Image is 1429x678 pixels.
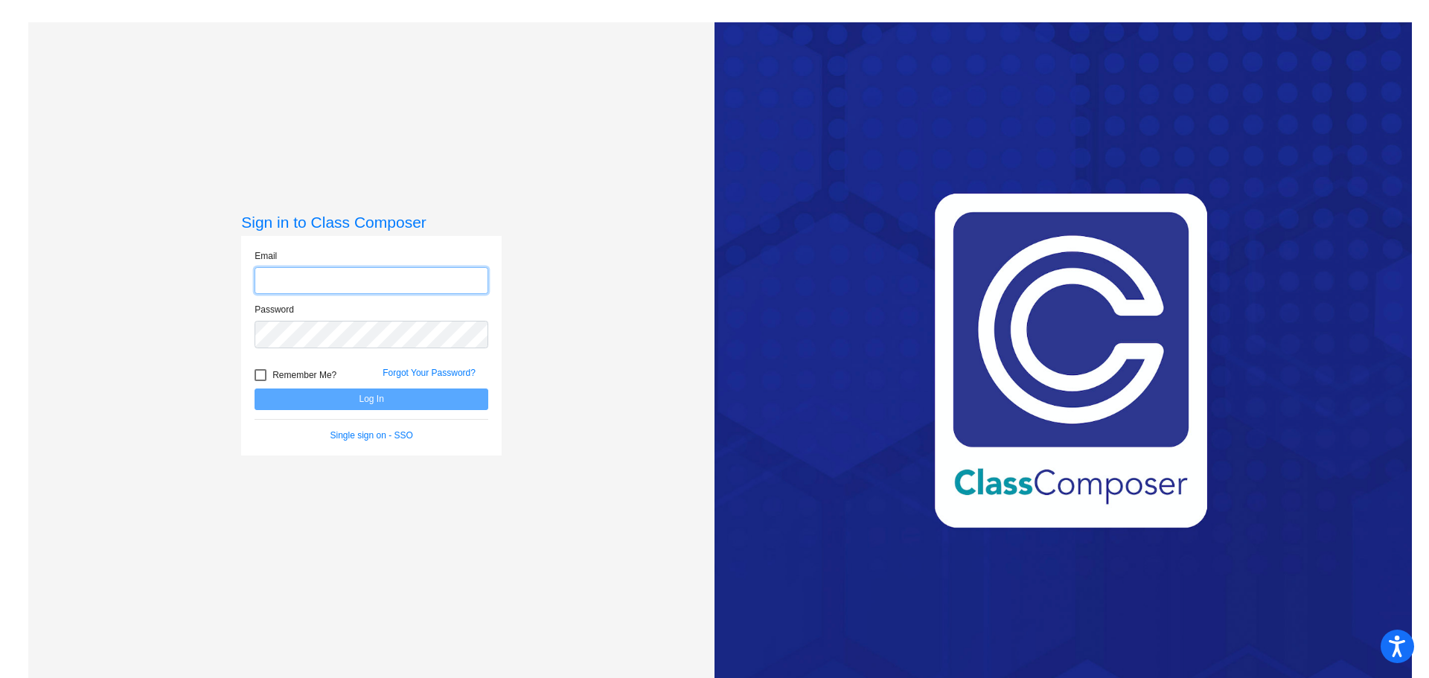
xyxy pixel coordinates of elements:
button: Log In [255,388,488,410]
h3: Sign in to Class Composer [241,213,502,231]
label: Password [255,303,294,316]
label: Email [255,249,277,263]
span: Remember Me? [272,366,336,384]
a: Forgot Your Password? [383,368,476,378]
a: Single sign on - SSO [330,430,413,441]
